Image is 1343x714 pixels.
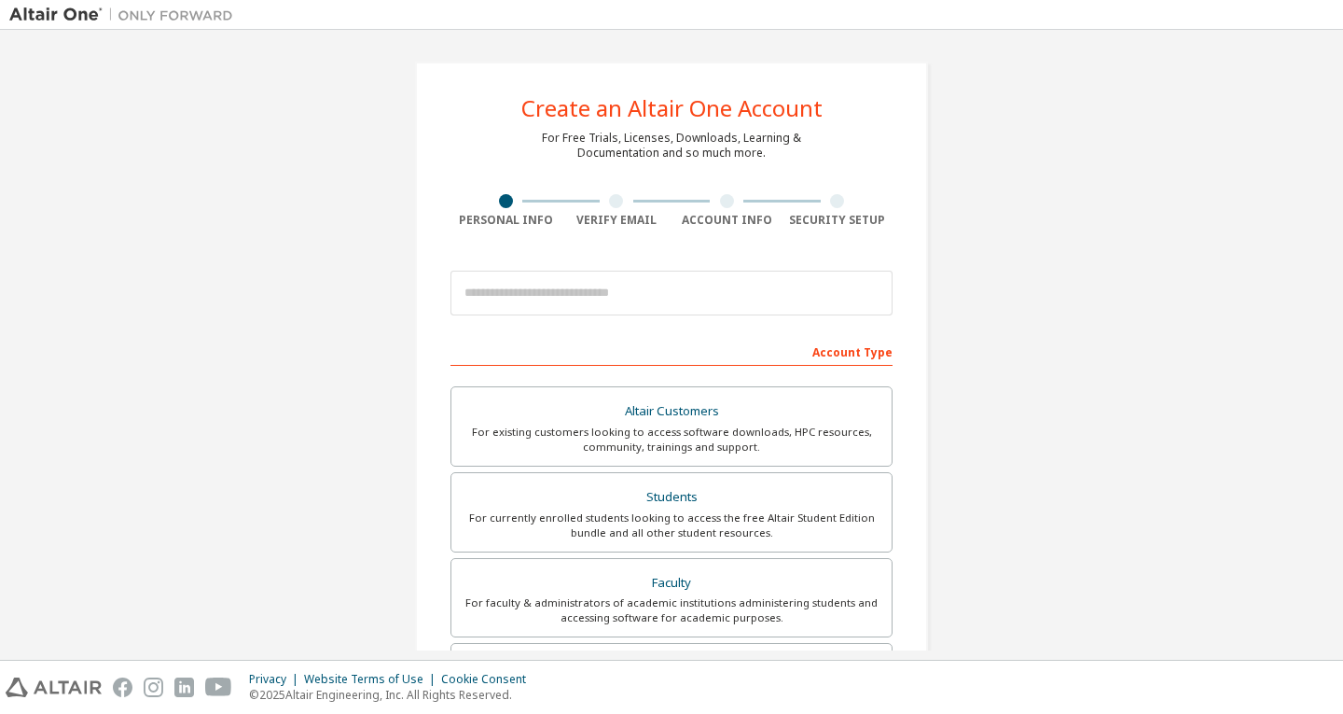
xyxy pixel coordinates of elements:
div: Verify Email [561,213,672,228]
div: Altair Customers [463,399,880,425]
img: youtube.svg [205,678,232,697]
div: Students [463,484,880,511]
div: Security Setup [782,213,893,228]
div: Privacy [249,672,304,687]
div: For existing customers looking to access software downloads, HPC resources, community, trainings ... [463,425,880,455]
div: Cookie Consent [441,672,537,687]
div: For Free Trials, Licenses, Downloads, Learning & Documentation and so much more. [542,131,801,161]
img: facebook.svg [113,678,132,697]
div: Faculty [463,570,880,596]
div: Account Type [450,336,893,366]
img: altair_logo.svg [6,678,102,697]
div: Account Info [671,213,782,228]
div: Personal Info [450,213,561,228]
div: For currently enrolled students looking to access the free Altair Student Edition bundle and all ... [463,511,880,540]
img: instagram.svg [144,678,163,697]
div: Website Terms of Use [304,672,441,687]
div: Create an Altair One Account [521,97,823,119]
div: For faculty & administrators of academic institutions administering students and accessing softwa... [463,595,880,625]
img: Altair One [9,6,242,24]
p: © 2025 Altair Engineering, Inc. All Rights Reserved. [249,687,537,703]
img: linkedin.svg [174,678,194,697]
